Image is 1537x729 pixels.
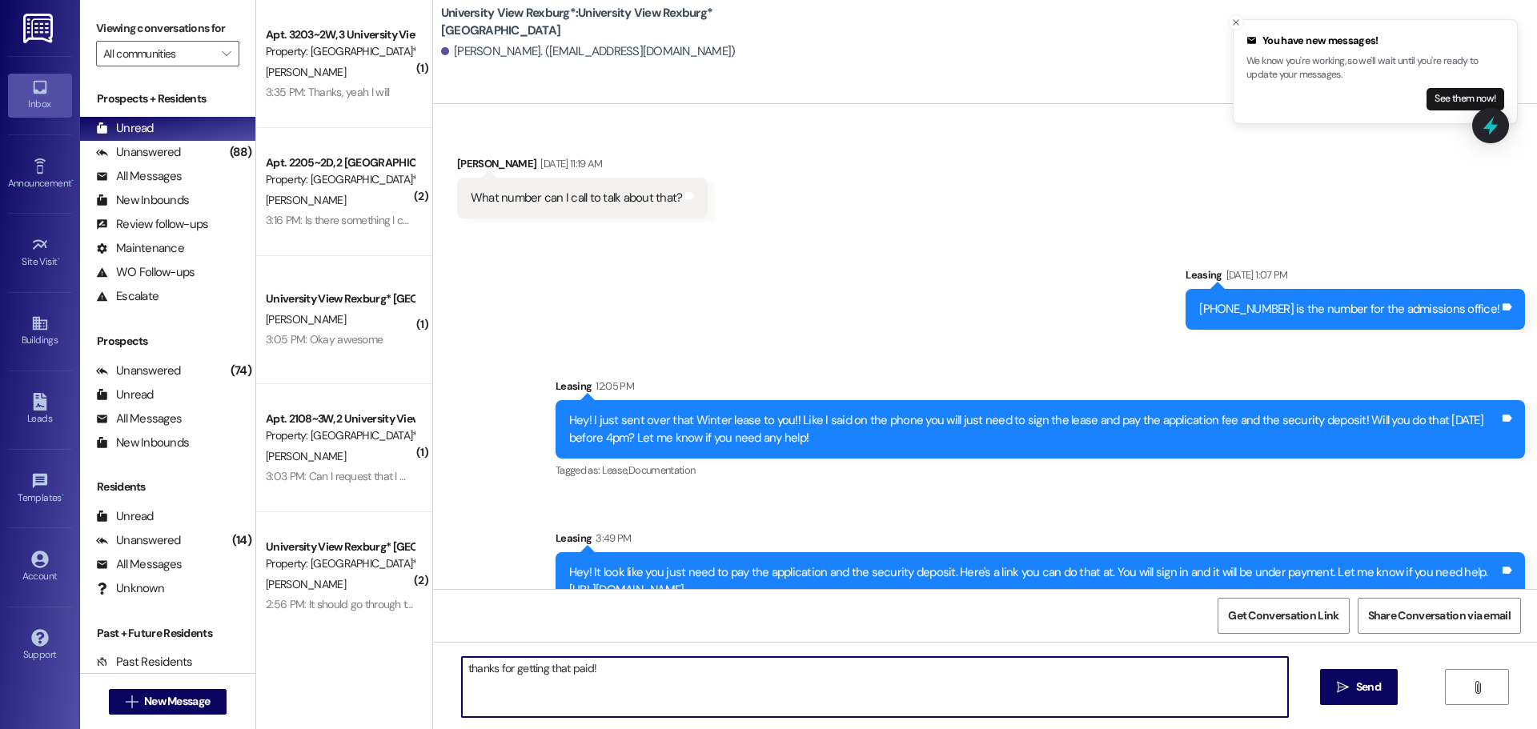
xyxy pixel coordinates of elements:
span: Get Conversation Link [1228,607,1338,624]
div: Property: [GEOGRAPHIC_DATA]* [266,43,414,60]
div: Unread [96,508,154,525]
div: 3:16 PM: Is there something I can do about this before the late fee applies? [266,213,609,227]
div: Unknown [96,580,164,597]
div: Escalate [96,288,159,305]
div: University View Rexburg* [GEOGRAPHIC_DATA] [266,539,414,555]
div: Unread [96,387,154,403]
span: Documentation [628,463,696,477]
div: 3:49 PM [592,530,631,547]
span: Send [1356,679,1381,695]
div: Unanswered [96,532,181,549]
span: [PERSON_NAME] [266,193,346,207]
label: Viewing conversations for [96,16,239,41]
div: Past Residents [96,654,193,671]
div: All Messages [96,411,182,427]
div: Property: [GEOGRAPHIC_DATA]* [266,171,414,188]
div: Apt. 2108~3W, 2 University View Rexburg [266,411,414,427]
div: Past + Future Residents [80,625,255,642]
div: Property: [GEOGRAPHIC_DATA]* [266,427,414,444]
span: [PERSON_NAME] [266,312,346,326]
a: Buildings [8,310,72,353]
button: Close toast [1228,14,1244,30]
div: Hey! It look like you just need to pay the application and the security deposit. Here's a link yo... [569,564,1499,599]
div: What number can I call to talk about that? [471,190,683,206]
input: All communities [103,41,214,66]
div: All Messages [96,168,182,185]
i:  [1337,681,1349,694]
div: Prospects + Residents [80,90,255,107]
div: Prospects [80,333,255,350]
a: Leads [8,388,72,431]
span: • [71,175,74,186]
span: [PERSON_NAME] [266,65,346,79]
a: Site Visit • [8,231,72,274]
button: Share Conversation via email [1358,598,1521,634]
div: (88) [226,140,255,165]
img: ResiDesk Logo [23,14,56,43]
button: New Message [109,689,227,715]
b: University View Rexburg*: University View Rexburg* [GEOGRAPHIC_DATA] [441,5,761,39]
div: Unanswered [96,144,181,161]
i:  [126,695,138,708]
div: [PERSON_NAME] [457,155,708,178]
div: Property: [GEOGRAPHIC_DATA]* [266,555,414,572]
div: (14) [228,528,255,553]
div: 3:03 PM: Can I request that I wait for financial aid to meet my account before paying rent? [266,469,684,483]
div: [DATE] 11:19 AM [536,155,602,172]
div: Unanswered [96,362,181,379]
div: (74) [227,358,255,383]
i:  [1471,681,1483,694]
i:  [222,47,231,60]
span: • [58,254,60,265]
div: [PHONE_NUMBER] is the number for the admissions office! [1199,301,1499,318]
span: [PERSON_NAME] [266,577,346,591]
div: New Inbounds [96,435,189,451]
a: [URL][DOMAIN_NAME] [569,582,684,598]
span: Share Conversation via email [1368,607,1511,624]
div: Leasing [556,378,1525,400]
a: Account [8,546,72,589]
a: Templates • [8,467,72,511]
div: Residents [80,479,255,495]
div: 2:56 PM: It should go through the system quickly so I'll let you know any updates [266,597,636,611]
textarea: thanks for getting that paid! [462,657,1288,717]
div: 3:05 PM: Okay awesome [266,332,383,346]
div: 3:35 PM: Thanks, yeah I will [266,85,389,99]
div: WO Follow-ups [96,264,195,281]
div: Hey! I just sent over that Winter lease to you!! Like I said on the phone you will just need to s... [569,412,1499,447]
span: New Message [144,693,210,710]
div: Maintenance [96,240,184,257]
div: [DATE] 1:07 PM [1222,266,1288,283]
div: [PERSON_NAME]. ([EMAIL_ADDRESS][DOMAIN_NAME]) [441,43,736,60]
div: Tagged as: [556,459,1525,482]
button: See them now! [1427,88,1504,110]
div: 12:05 PM [592,378,634,395]
a: Inbox [8,74,72,117]
a: Support [8,624,72,667]
div: Unread [96,120,154,137]
div: You have new messages! [1246,33,1504,49]
div: Apt. 3203~2W, 3 University View Rexburg [266,26,414,43]
button: Get Conversation Link [1218,598,1349,634]
div: Leasing [1186,266,1525,289]
span: Lease , [602,463,628,477]
div: Review follow-ups [96,216,208,233]
div: Apt. 2205~2D, 2 [GEOGRAPHIC_DATA] [266,154,414,171]
span: [PERSON_NAME] [266,449,346,463]
div: New Inbounds [96,192,189,209]
button: Send [1320,669,1398,705]
p: We know you're working, so we'll wait until you're ready to update your messages. [1246,54,1504,82]
div: Leasing [556,530,1525,552]
span: • [62,490,64,501]
div: All Messages [96,556,182,573]
div: University View Rexburg* [GEOGRAPHIC_DATA] [266,290,414,307]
